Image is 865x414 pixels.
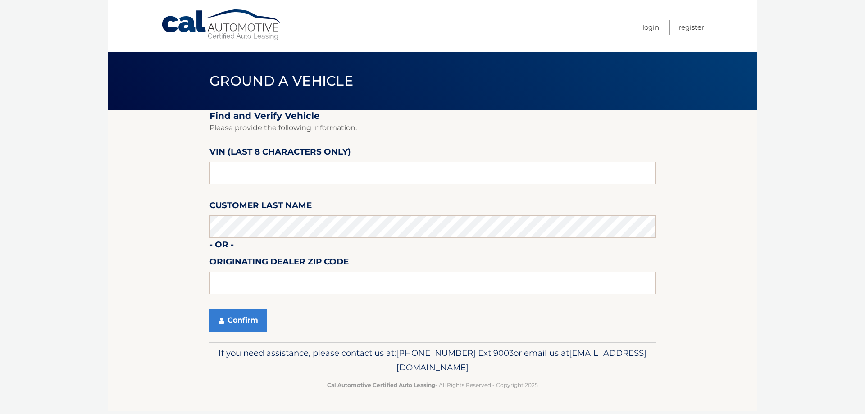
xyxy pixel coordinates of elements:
[209,145,351,162] label: VIN (last 8 characters only)
[209,73,353,89] span: Ground a Vehicle
[161,9,282,41] a: Cal Automotive
[209,238,234,255] label: - or -
[209,122,656,134] p: Please provide the following information.
[209,199,312,215] label: Customer Last Name
[215,380,650,390] p: - All Rights Reserved - Copyright 2025
[209,309,267,332] button: Confirm
[678,20,704,35] a: Register
[642,20,659,35] a: Login
[215,346,650,375] p: If you need assistance, please contact us at: or email us at
[327,382,435,388] strong: Cal Automotive Certified Auto Leasing
[209,255,349,272] label: Originating Dealer Zip Code
[396,348,514,358] span: [PHONE_NUMBER] Ext 9003
[209,110,656,122] h2: Find and Verify Vehicle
